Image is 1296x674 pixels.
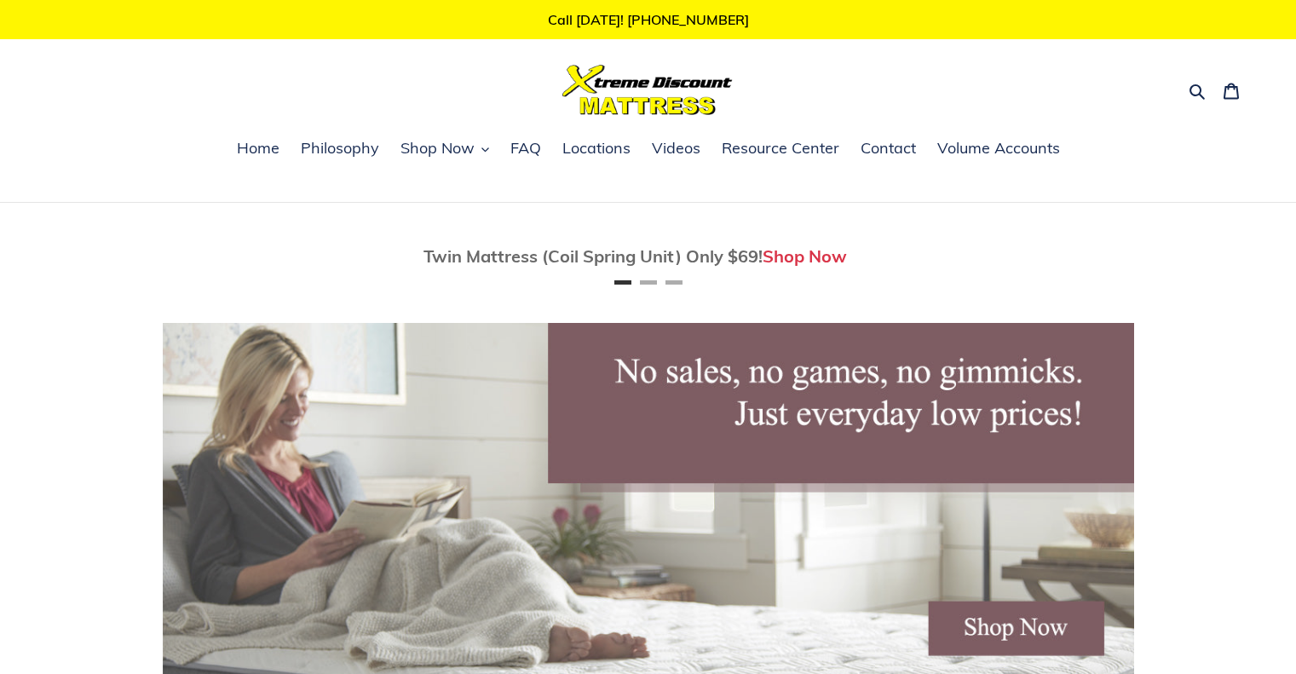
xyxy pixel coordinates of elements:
a: Resource Center [713,136,848,162]
a: Locations [554,136,639,162]
span: Home [237,138,279,158]
span: Philosophy [301,138,379,158]
span: Twin Mattress (Coil Spring Unit) Only $69! [423,245,763,267]
a: Volume Accounts [929,136,1068,162]
span: Resource Center [722,138,839,158]
span: Volume Accounts [937,138,1060,158]
button: Page 1 [614,280,631,285]
span: Locations [562,138,631,158]
button: Shop Now [392,136,498,162]
a: Home [228,136,288,162]
span: Shop Now [400,138,475,158]
button: Page 3 [665,280,683,285]
a: Contact [852,136,924,162]
span: FAQ [510,138,541,158]
img: Xtreme Discount Mattress [562,65,733,115]
a: Shop Now [763,245,847,267]
span: Videos [652,138,700,158]
span: Contact [861,138,916,158]
a: Philosophy [292,136,388,162]
button: Page 2 [640,280,657,285]
a: FAQ [502,136,550,162]
a: Videos [643,136,709,162]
